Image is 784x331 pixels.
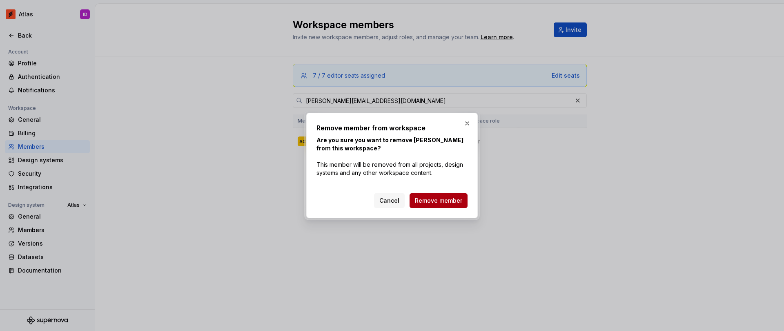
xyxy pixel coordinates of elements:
[379,197,399,205] span: Cancel
[415,197,462,205] span: Remove member
[316,136,463,152] b: Are you sure you want to remove [PERSON_NAME] from this workspace?
[316,136,468,177] p: This member will be removed from all projects, design systems and any other workspace content.
[410,193,468,208] button: Remove member
[316,123,468,133] h2: Remove member from workspace
[374,193,405,208] button: Cancel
